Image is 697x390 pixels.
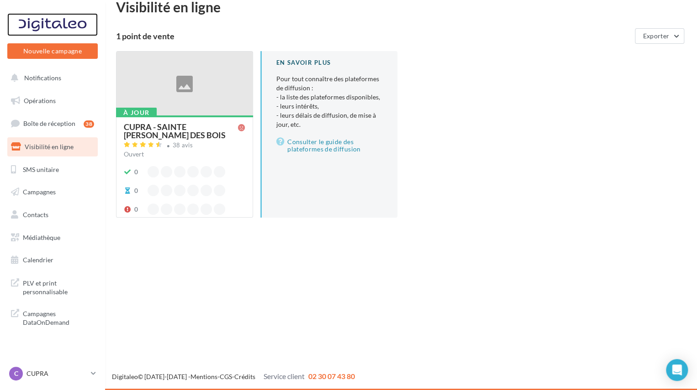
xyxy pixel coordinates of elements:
[25,143,74,151] span: Visibilité en ligne
[264,372,305,380] span: Service client
[5,228,100,247] a: Médiathèque
[5,160,100,179] a: SMS unitaire
[7,365,98,382] a: C CUPRA
[276,102,383,111] li: - leurs intérêts,
[5,205,100,224] a: Contacts
[134,186,138,195] div: 0
[5,273,100,300] a: PLV et print personnalisable
[124,123,238,139] div: CUPRA - SAINTE [PERSON_NAME] DES BOIS
[5,114,100,133] a: Boîte de réception38
[124,140,245,151] a: 38 avis
[23,307,94,327] span: Campagnes DataOnDemand
[173,142,193,148] div: 38 avis
[5,91,100,110] a: Opérations
[7,43,98,59] button: Nouvelle campagne
[112,373,138,380] a: Digitaleo
[635,28,684,44] button: Exporter
[116,32,631,40] div: 1 point de vente
[26,369,87,378] p: CUPRA
[190,373,217,380] a: Mentions
[24,97,56,104] span: Opérations
[276,74,383,129] p: Pour tout connaître des plateformes de diffusion :
[14,369,18,378] span: C
[23,277,94,296] span: PLV et print personnalisable
[84,120,94,128] div: 38
[134,167,138,177] div: 0
[5,182,100,202] a: Campagnes
[220,373,232,380] a: CGS
[5,250,100,270] a: Calendrier
[23,120,75,127] span: Boîte de réception
[5,68,96,88] button: Notifications
[234,373,255,380] a: Crédits
[276,111,383,129] li: - leurs délais de diffusion, de mise à jour, etc.
[116,108,157,118] div: À jour
[23,234,60,241] span: Médiathèque
[308,372,355,380] span: 02 30 07 43 80
[666,359,688,381] div: Open Intercom Messenger
[5,304,100,331] a: Campagnes DataOnDemand
[134,205,138,214] div: 0
[112,373,355,380] span: © [DATE]-[DATE] - - -
[124,150,144,158] span: Ouvert
[5,137,100,156] a: Visibilité en ligne
[276,58,383,67] div: En savoir plus
[23,211,48,218] span: Contacts
[643,32,669,40] span: Exporter
[276,93,383,102] li: - la liste des plateformes disponibles,
[24,74,61,82] span: Notifications
[23,188,56,196] span: Campagnes
[23,256,53,264] span: Calendrier
[23,165,59,173] span: SMS unitaire
[276,136,383,155] a: Consulter le guide des plateformes de diffusion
